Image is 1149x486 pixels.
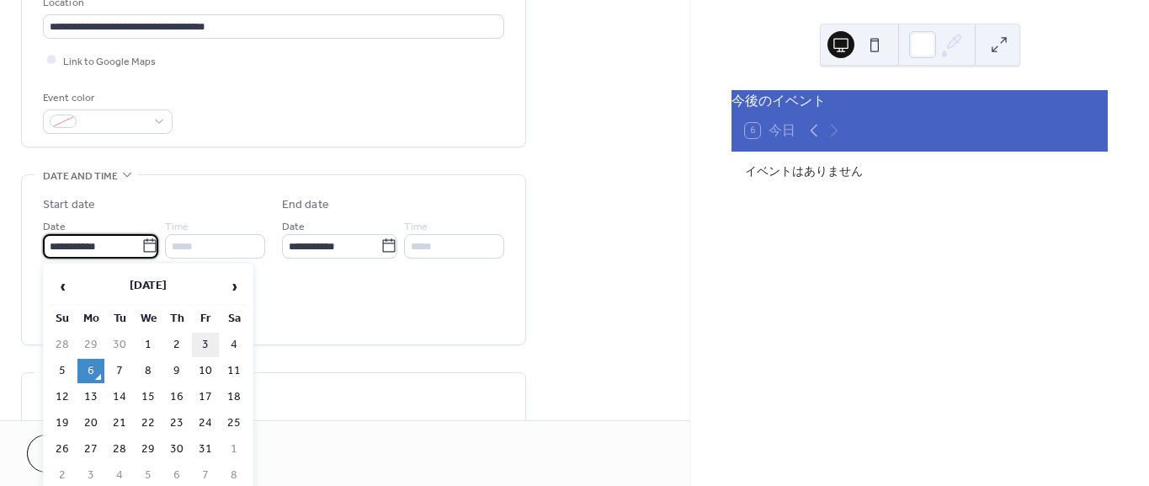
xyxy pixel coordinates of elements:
span: Date [43,217,66,235]
td: 11 [221,359,247,383]
td: 30 [106,333,133,357]
td: 22 [135,411,162,435]
td: 16 [163,385,190,409]
td: 18 [221,385,247,409]
span: › [221,270,247,303]
td: 1 [221,437,247,462]
td: 24 [192,411,219,435]
td: 29 [135,437,162,462]
div: イベントはありません [745,162,1094,179]
td: 26 [49,437,76,462]
span: Time [404,217,428,235]
td: 21 [106,411,133,435]
td: 15 [135,385,162,409]
td: 27 [77,437,104,462]
div: 今後のイベント [731,90,1108,110]
td: 17 [192,385,219,409]
th: Mo [77,307,104,331]
td: 12 [49,385,76,409]
div: End date [282,196,329,214]
span: Date [282,217,305,235]
td: 6 [77,359,104,383]
td: 19 [49,411,76,435]
td: 3 [192,333,219,357]
th: Th [163,307,190,331]
th: Tu [106,307,133,331]
th: We [135,307,162,331]
td: 2 [163,333,190,357]
td: 1 [135,333,162,357]
td: 28 [49,333,76,357]
td: 28 [106,437,133,462]
td: 9 [163,359,190,383]
td: 29 [77,333,104,357]
td: 4 [221,333,247,357]
button: Cancel [27,435,130,473]
th: Fr [192,307,219,331]
span: Date and time [43,168,118,185]
td: 8 [135,359,162,383]
span: Time [165,217,189,235]
td: 25 [221,411,247,435]
td: 10 [192,359,219,383]
th: Sa [221,307,247,331]
td: 31 [192,437,219,462]
span: ‹ [50,270,75,303]
div: Event color [43,89,169,107]
td: 14 [106,385,133,409]
td: 13 [77,385,104,409]
td: 5 [49,359,76,383]
div: Start date [43,196,95,214]
th: [DATE] [77,269,219,305]
th: Su [49,307,76,331]
td: 30 [163,437,190,462]
span: Link to Google Maps [63,52,156,70]
td: 20 [77,411,104,435]
td: 23 [163,411,190,435]
td: 7 [106,359,133,383]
